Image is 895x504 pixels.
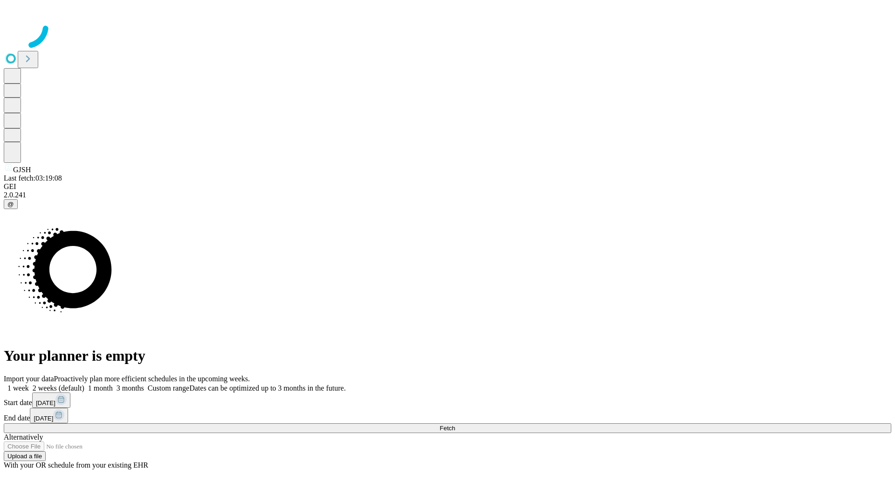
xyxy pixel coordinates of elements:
[148,384,189,392] span: Custom range
[4,451,46,461] button: Upload a file
[36,399,55,406] span: [DATE]
[4,375,54,383] span: Import your data
[32,392,70,408] button: [DATE]
[34,415,53,422] span: [DATE]
[189,384,345,392] span: Dates can be optimized up to 3 months in the future.
[4,423,891,433] button: Fetch
[4,174,62,182] span: Last fetch: 03:19:08
[4,191,891,199] div: 2.0.241
[30,408,68,423] button: [DATE]
[7,201,14,208] span: @
[7,384,29,392] span: 1 week
[33,384,84,392] span: 2 weeks (default)
[4,347,891,364] h1: Your planner is empty
[4,199,18,209] button: @
[13,166,31,174] span: GJSH
[4,182,891,191] div: GEI
[440,425,455,432] span: Fetch
[117,384,144,392] span: 3 months
[4,392,891,408] div: Start date
[88,384,113,392] span: 1 month
[4,461,148,469] span: With your OR schedule from your existing EHR
[54,375,250,383] span: Proactively plan more efficient schedules in the upcoming weeks.
[4,408,891,423] div: End date
[4,433,43,441] span: Alternatively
